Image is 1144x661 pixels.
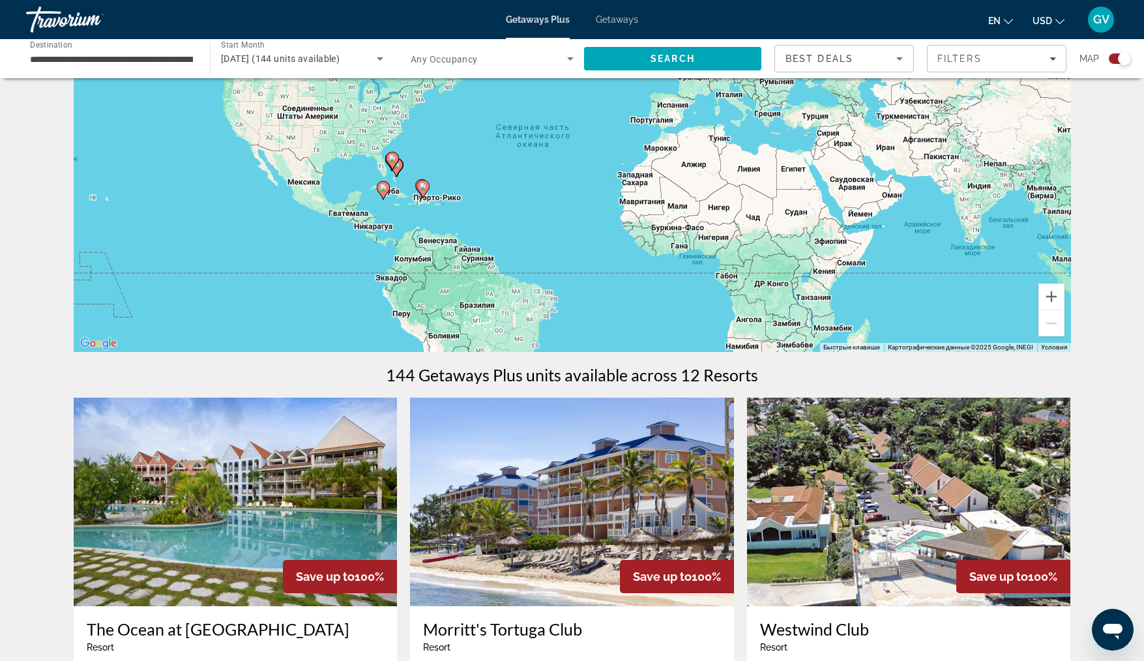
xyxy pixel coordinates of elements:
img: The Ocean at Taino Beach [74,398,398,606]
button: Быстрые клавиши [823,343,880,352]
span: Any Occupancy [411,54,478,65]
button: Filters [927,45,1066,72]
span: Map [1079,50,1099,68]
img: Westwind Club [747,398,1071,606]
span: en [988,16,1001,26]
span: Save up to [296,570,355,583]
a: Условия (ссылка откроется в новой вкладке) [1041,344,1067,351]
span: Search [651,53,695,64]
button: Уменьшить [1038,310,1064,336]
span: [DATE] (144 units available) [221,53,340,64]
img: Google [77,335,120,352]
iframe: Кнопка запуска окна обмена сообщениями [1092,609,1134,651]
span: Save up to [633,570,692,583]
span: Start Month [221,40,265,50]
span: Best Deals [785,53,853,64]
span: USD [1033,16,1052,26]
div: 100% [956,560,1070,593]
span: Filters [937,53,982,64]
button: Change currency [1033,11,1064,30]
a: Getaways [596,14,638,25]
h1: 144 Getaways Plus units available across 12 Resorts [386,365,758,385]
mat-select: Sort by [785,51,903,66]
span: Resort [87,642,114,653]
button: Change language [988,11,1013,30]
div: 100% [620,560,734,593]
span: GV [1093,13,1109,26]
button: Search [584,47,761,70]
input: Select destination [30,51,193,67]
a: Westwind Club [760,619,1058,639]
button: User Menu [1084,6,1118,33]
span: Destination [30,40,72,49]
span: Картографические данные ©2025 Google, INEGI [888,344,1033,351]
span: Save up to [969,570,1028,583]
a: Открыть эту область в Google Картах (в новом окне) [77,335,120,352]
a: The Ocean at [GEOGRAPHIC_DATA] [87,619,385,639]
a: Getaways Plus [506,14,570,25]
button: Увеличить [1038,284,1064,310]
img: Morritt's Tortuga Club [410,398,734,606]
span: Resort [423,642,450,653]
a: Morritt's Tortuga Club [423,619,721,639]
div: 100% [283,560,397,593]
a: Travorium [26,3,156,37]
span: Resort [760,642,787,653]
